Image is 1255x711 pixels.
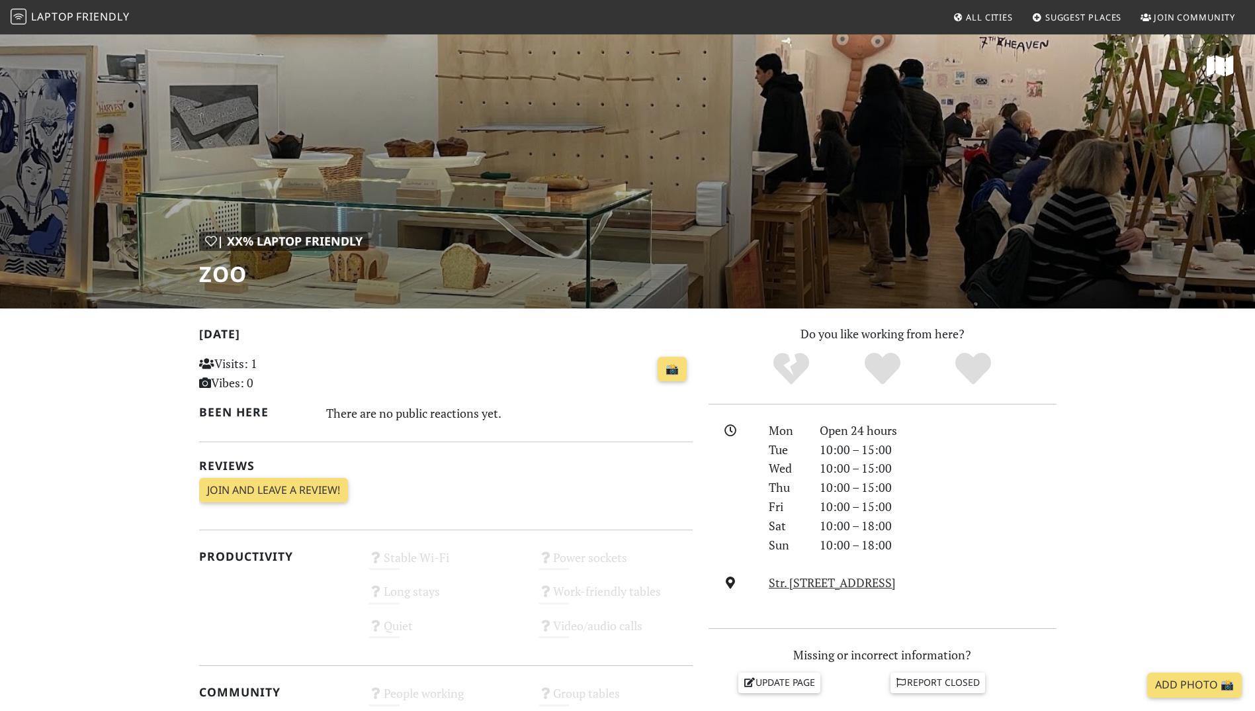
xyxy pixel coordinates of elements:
[31,9,74,24] span: Laptop
[812,536,1064,555] div: 10:00 – 18:00
[928,351,1019,387] div: Definitely!
[812,440,1064,459] div: 10:00 – 15:00
[658,357,687,382] a: 📸
[199,459,693,473] h2: Reviews
[761,536,811,555] div: Sun
[761,478,811,497] div: Thu
[199,478,348,503] a: Join and leave a review!
[361,581,531,614] div: Long stays
[11,9,26,24] img: LaptopFriendly
[761,516,811,536] div: Sat
[1135,5,1240,29] a: Join Community
[199,549,353,563] h2: Productivity
[738,673,820,692] a: Update page
[890,673,986,692] a: Report closed
[812,516,1064,536] div: 10:00 – 18:00
[531,547,701,581] div: Power sockets
[199,685,353,699] h2: Community
[199,261,368,287] h1: Zoo
[531,615,701,649] div: Video/audio calls
[709,645,1057,665] p: Missing or incorrect information?
[947,5,1018,29] a: All Cities
[761,421,811,440] div: Mon
[761,459,811,478] div: Wed
[361,615,531,649] div: Quiet
[812,459,1064,478] div: 10:00 – 15:00
[837,351,928,387] div: Yes
[361,547,531,581] div: Stable Wi-Fi
[11,6,130,29] a: LaptopFriendly LaptopFriendly
[812,497,1064,516] div: 10:00 – 15:00
[531,581,701,614] div: Work-friendly tables
[761,440,811,459] div: Tue
[199,232,368,251] div: | XX% Laptop Friendly
[769,575,896,591] a: Str. [STREET_ADDRESS]
[812,478,1064,497] div: 10:00 – 15:00
[812,421,1064,440] div: Open 24 hours
[1045,11,1122,23] span: Suggest Places
[1027,5,1127,29] a: Suggest Places
[199,405,311,419] h2: Been here
[966,11,1013,23] span: All Cities
[1154,11,1235,23] span: Join Community
[1147,673,1242,698] a: Add Photo 📸
[761,497,811,516] div: Fri
[709,324,1057,344] p: Do you like working from here?
[199,354,353,393] p: Visits: 1 Vibes: 0
[746,351,837,387] div: No
[326,403,693,424] div: There are no public reactions yet.
[76,9,129,24] span: Friendly
[199,327,693,346] h2: [DATE]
